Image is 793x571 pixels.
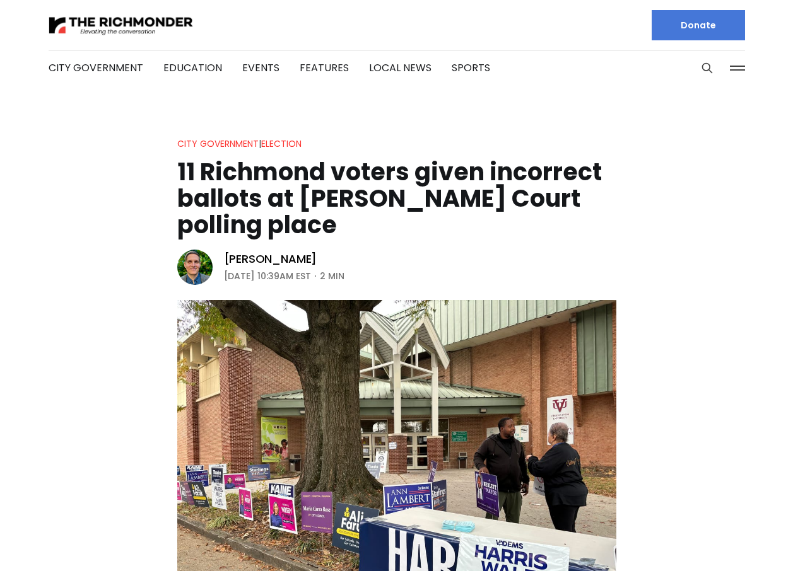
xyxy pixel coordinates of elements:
a: Education [163,61,222,75]
a: City Government [177,137,259,150]
img: Graham Moomaw [177,250,213,285]
a: Election [261,137,302,150]
a: Features [300,61,349,75]
a: Sports [452,61,490,75]
span: 2 min [320,268,344,284]
h1: 11 Richmond voters given incorrect ballots at [PERSON_NAME] Court polling place [177,159,616,238]
a: Events [242,61,279,75]
a: Donate [652,10,745,40]
iframe: portal-trigger [686,509,793,571]
time: [DATE] 10:39AM EST [224,268,311,284]
button: Search this site [698,59,717,78]
a: City Government [49,61,143,75]
div: | [177,136,302,151]
img: The Richmonder [49,14,194,37]
a: Local News [369,61,432,75]
a: [PERSON_NAME] [224,251,317,267]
